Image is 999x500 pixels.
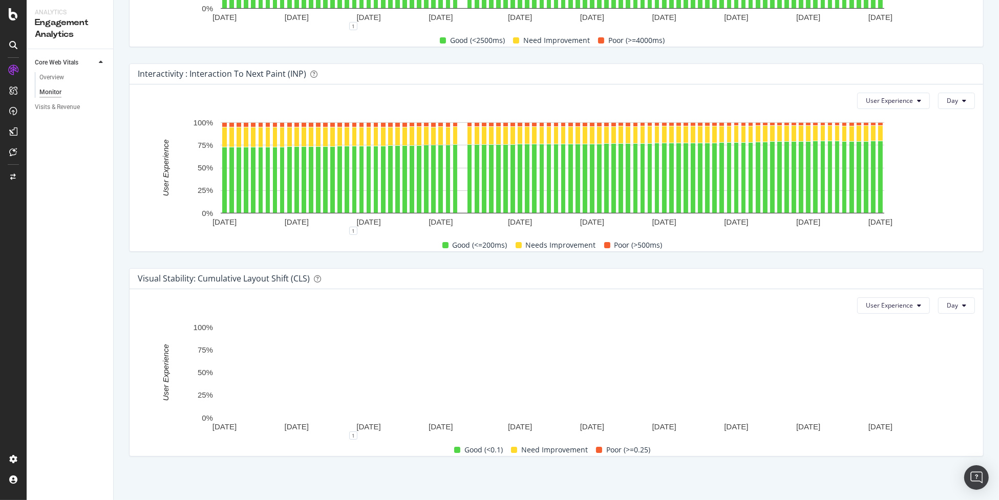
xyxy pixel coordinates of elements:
[138,117,967,231] svg: A chart.
[198,163,213,172] text: 50%
[212,13,237,21] text: [DATE]
[198,345,213,354] text: 75%
[608,34,665,47] span: Poor (>=4000ms)
[198,141,213,149] text: 75%
[796,13,820,21] text: [DATE]
[857,297,930,314] button: User Experience
[198,368,213,377] text: 50%
[521,444,588,456] span: Need Improvement
[866,301,913,310] span: User Experience
[866,96,913,105] span: User Experience
[35,57,96,68] a: Core Web Vitals
[868,13,892,21] text: [DATE]
[35,8,105,17] div: Analytics
[198,390,213,399] text: 25%
[35,102,80,113] div: Visits & Revenue
[964,465,989,490] div: Open Intercom Messenger
[35,102,106,113] a: Visits & Revenue
[947,96,958,105] span: Day
[39,87,106,98] a: Monitor
[35,17,105,40] div: Engagement Analytics
[356,218,380,226] text: [DATE]
[349,227,357,235] div: 1
[161,344,170,401] text: User Experience
[349,22,357,30] div: 1
[212,218,237,226] text: [DATE]
[523,34,590,47] span: Need Improvement
[580,13,604,21] text: [DATE]
[39,72,106,83] a: Overview
[947,301,958,310] span: Day
[508,13,532,21] text: [DATE]
[198,186,213,194] text: 25%
[194,118,213,127] text: 100%
[39,72,64,83] div: Overview
[857,93,930,109] button: User Experience
[429,218,453,226] text: [DATE]
[938,93,975,109] button: Day
[868,218,892,226] text: [DATE]
[285,422,309,431] text: [DATE]
[138,322,967,436] svg: A chart.
[652,218,676,226] text: [DATE]
[868,422,892,431] text: [DATE]
[202,209,213,218] text: 0%
[796,218,820,226] text: [DATE]
[138,69,306,79] div: Interactivity : Interaction to Next Paint (INP)
[724,218,748,226] text: [DATE]
[453,239,507,251] span: Good (<=200ms)
[356,13,380,21] text: [DATE]
[464,444,503,456] span: Good (<0.1)
[652,13,676,21] text: [DATE]
[429,422,453,431] text: [DATE]
[285,218,309,226] text: [DATE]
[580,422,604,431] text: [DATE]
[606,444,650,456] span: Poor (>=0.25)
[724,13,748,21] text: [DATE]
[212,422,237,431] text: [DATE]
[938,297,975,314] button: Day
[138,273,310,284] div: Visual Stability: Cumulative Layout Shift (CLS)
[614,239,663,251] span: Poor (>500ms)
[349,431,357,440] div: 1
[202,4,213,13] text: 0%
[39,87,61,98] div: Monitor
[796,422,820,431] text: [DATE]
[429,13,453,21] text: [DATE]
[724,422,748,431] text: [DATE]
[652,422,676,431] text: [DATE]
[161,140,170,197] text: User Experience
[356,422,380,431] text: [DATE]
[526,239,596,251] span: Needs Improvement
[450,34,505,47] span: Good (<2500ms)
[285,13,309,21] text: [DATE]
[35,57,78,68] div: Core Web Vitals
[580,218,604,226] text: [DATE]
[508,218,532,226] text: [DATE]
[194,323,213,332] text: 100%
[508,422,532,431] text: [DATE]
[202,414,213,422] text: 0%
